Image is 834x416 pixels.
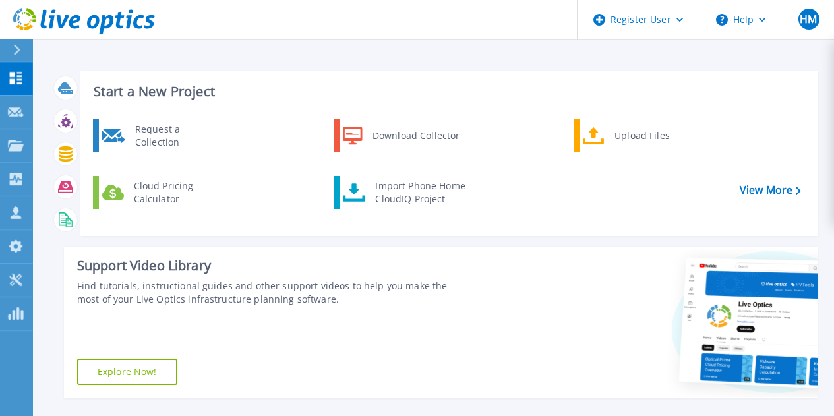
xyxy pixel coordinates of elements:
div: Upload Files [608,123,705,149]
div: Find tutorials, instructional guides and other support videos to help you make the most of your L... [77,280,469,306]
a: View More [740,184,801,196]
a: Download Collector [334,119,469,152]
div: Support Video Library [77,257,469,274]
div: Request a Collection [129,123,225,149]
a: Upload Files [574,119,709,152]
span: HM [800,14,817,24]
div: Import Phone Home CloudIQ Project [369,179,471,206]
a: Cloud Pricing Calculator [93,176,228,209]
a: Request a Collection [93,119,228,152]
div: Cloud Pricing Calculator [127,179,225,206]
div: Download Collector [366,123,465,149]
a: Explore Now! [77,359,177,385]
h3: Start a New Project [94,84,800,99]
